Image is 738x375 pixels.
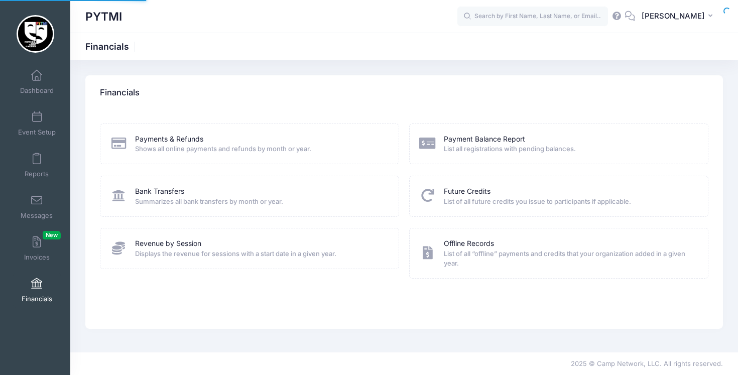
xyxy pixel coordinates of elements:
h4: Financials [100,79,140,107]
input: Search by First Name, Last Name, or Email... [457,7,608,27]
h1: Financials [85,41,138,52]
span: List of all future credits you issue to participants if applicable. [444,197,695,207]
a: Offline Records [444,238,494,249]
span: Displays the revenue for sessions with a start date in a given year. [135,249,386,259]
a: Reports [13,148,61,183]
a: Payment Balance Report [444,134,525,145]
span: Dashboard [20,86,54,95]
a: Revenue by Session [135,238,201,249]
a: Payments & Refunds [135,134,203,145]
a: Financials [13,273,61,308]
span: List all registrations with pending balances. [444,144,695,154]
button: [PERSON_NAME] [635,5,723,28]
span: Messages [21,211,53,220]
a: InvoicesNew [13,231,61,266]
span: Financials [22,295,52,303]
span: Shows all online payments and refunds by month or year. [135,144,386,154]
span: [PERSON_NAME] [642,11,705,22]
span: Summarizes all bank transfers by month or year. [135,197,386,207]
h1: PYTMI [85,5,122,28]
img: PYTMI [17,15,54,53]
a: Event Setup [13,106,61,141]
span: Reports [25,170,49,178]
span: List of all “offline” payments and credits that your organization added in a given year. [444,249,695,269]
span: 2025 © Camp Network, LLC. All rights reserved. [571,359,723,367]
a: Messages [13,189,61,224]
span: Event Setup [18,128,56,137]
span: New [43,231,61,239]
span: Invoices [24,253,50,262]
a: Future Credits [444,186,490,197]
a: Dashboard [13,64,61,99]
a: Bank Transfers [135,186,184,197]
